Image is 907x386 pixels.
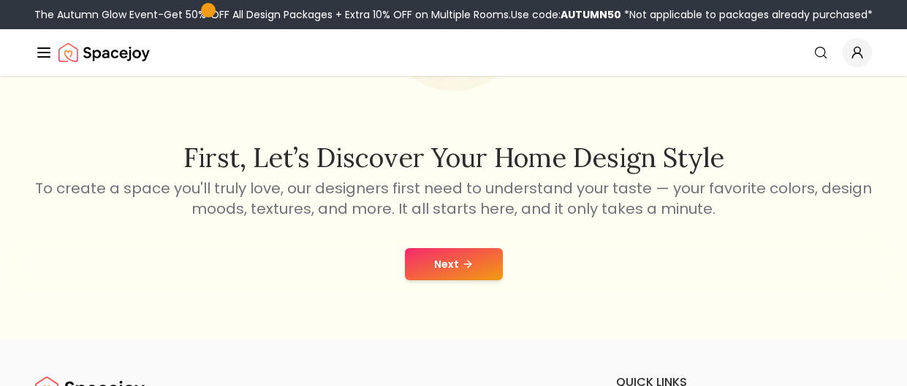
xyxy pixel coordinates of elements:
[33,178,875,219] p: To create a space you'll truly love, our designers first need to understand your taste — your fav...
[33,143,875,172] h2: First, let’s discover your home design style
[58,38,150,67] a: Spacejoy
[561,7,621,22] b: AUTUMN50
[35,29,872,76] nav: Global
[621,7,873,22] span: *Not applicable to packages already purchased*
[511,7,621,22] span: Use code:
[34,7,873,22] div: The Autumn Glow Event-Get 50% OFF All Design Packages + Extra 10% OFF on Multiple Rooms.
[405,248,503,280] button: Next
[58,38,150,67] img: Spacejoy Logo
